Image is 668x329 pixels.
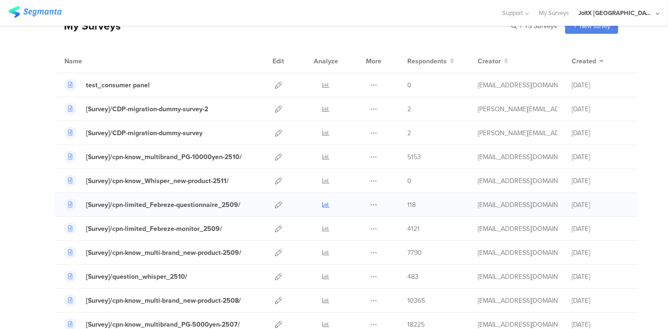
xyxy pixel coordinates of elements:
a: test_consumer panel [64,79,150,91]
div: [DATE] [572,200,628,210]
button: Creator [478,56,508,66]
div: praharaj.sp.1@pg.com [478,128,558,138]
div: Name [64,56,121,66]
span: 0 [407,80,412,90]
a: [Survey]/cpn-limited_Febreze-monitor_2509/ [64,222,222,235]
div: [DATE] [572,104,628,114]
span: Creator [478,56,501,66]
span: Support [503,8,523,17]
a: [Survey]/CDP-migration-dummy-survey-2 [64,103,208,115]
div: [DATE] [572,176,628,186]
a: [Survey]/cpn-know_multibrand_PG-10000yen-2510/ [64,151,242,163]
div: My Surveys [54,18,121,34]
div: [DATE] [572,128,628,138]
a: [Survey]/cpn-know_multi-brand_new-product-2509/ [64,246,241,259]
div: kumai.ik@pg.com [478,152,558,162]
span: | [519,21,523,31]
div: [Survey]/CDP-migration-dummy-survey [86,128,202,138]
div: [Survey]/cpn-know_Whisper_new-product-2511/ [86,176,229,186]
button: Respondents [407,56,454,66]
span: 2 [407,104,411,114]
div: kumai.ik@pg.com [478,80,558,90]
a: [Survey]/question_whisper_2510/ [64,270,187,283]
div: kumai.ik@pg.com [478,296,558,306]
span: 75 Surveys [525,21,557,31]
div: kumai.ik@pg.com [478,200,558,210]
span: 2 [407,128,411,138]
div: [Survey]/CDP-migration-dummy-survey-2 [86,104,208,114]
div: JoltX [GEOGRAPHIC_DATA] [578,8,653,17]
div: [Survey]/question_whisper_2510/ [86,272,187,282]
a: [Survey]/CDP-migration-dummy-survey [64,127,202,139]
a: [Survey]/cpn-know_multi-brand_new-product-2508/ [64,294,241,306]
button: Created [572,56,604,66]
div: More [364,49,384,73]
div: kumai.ik@pg.com [478,224,558,234]
span: 118 [407,200,416,210]
div: [DATE] [572,152,628,162]
span: 5153 [407,152,421,162]
div: praharaj.sp.1@pg.com [478,104,558,114]
div: kumai.ik@pg.com [478,176,558,186]
span: Respondents [407,56,447,66]
div: kumai.ik@pg.com [478,272,558,282]
span: 483 [407,272,419,282]
span: 0 [407,176,412,186]
span: 4121 [407,224,419,234]
div: [Survey]/cpn-limited_Febreze-monitor_2509/ [86,224,222,234]
span: 10365 [407,296,425,306]
div: [Survey]/cpn-know_multi-brand_new-product-2509/ [86,248,241,258]
div: Analyze [312,49,340,73]
div: [DATE] [572,80,628,90]
div: [Survey]/cpn-know_multi-brand_new-product-2508/ [86,296,241,306]
a: [Survey]/cpn-know_Whisper_new-product-2511/ [64,175,229,187]
span: New survey [580,22,610,31]
div: kumai.ik@pg.com [478,248,558,258]
a: [Survey]/cpn-limited_Febreze-questionnaire_2509/ [64,199,241,211]
div: Edit [268,49,288,73]
div: [DATE] [572,272,628,282]
div: [DATE] [572,296,628,306]
div: [DATE] [572,248,628,258]
span: 7790 [407,248,422,258]
span: Created [572,56,596,66]
div: [DATE] [572,224,628,234]
div: [Survey]/cpn-limited_Febreze-questionnaire_2509/ [86,200,241,210]
div: test_consumer panel [86,80,150,90]
img: segmanta logo [8,6,62,18]
div: [Survey]/cpn-know_multibrand_PG-10000yen-2510/ [86,152,242,162]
